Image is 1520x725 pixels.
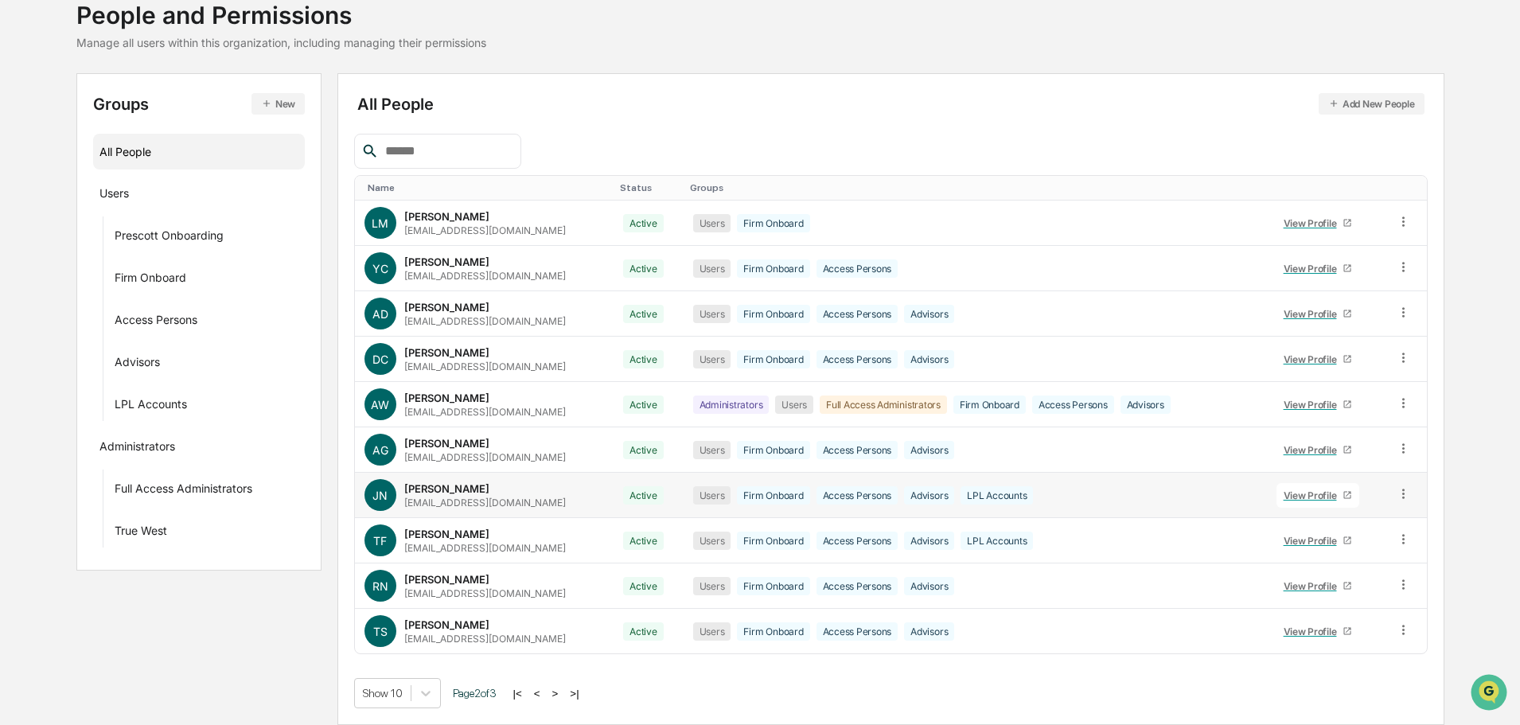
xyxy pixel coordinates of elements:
div: Access Persons [817,259,898,278]
div: Access Persons [817,486,898,505]
div: View Profile [1284,626,1343,637]
div: Start new chat [54,122,261,138]
div: [PERSON_NAME] [404,482,489,495]
div: Active [623,622,664,641]
div: Firm Onboard [737,259,809,278]
div: [PERSON_NAME] [404,301,489,314]
div: [PERSON_NAME] [404,255,489,268]
div: Manage all users within this organization, including managing their permissions [76,36,486,49]
div: View Profile [1284,489,1343,501]
div: Firm Onboard [737,622,809,641]
a: 🔎Data Lookup [10,224,107,253]
div: LPL Accounts [961,486,1033,505]
div: Active [623,532,664,550]
div: Users [693,350,731,368]
button: |< [509,687,527,700]
div: Access Persons [817,622,898,641]
div: Users [693,577,731,595]
div: Access Persons [817,305,898,323]
div: Active [623,259,664,278]
div: 🖐️ [16,202,29,215]
div: Administrators [693,396,770,414]
div: LPL Accounts [961,532,1033,550]
div: Firm Onboard [737,350,809,368]
div: Access Persons [817,577,898,595]
span: AG [372,443,388,457]
a: View Profile [1276,528,1359,553]
div: [PERSON_NAME] [404,437,489,450]
div: Access Persons [115,313,197,332]
div: Administrators [99,439,175,458]
div: Advisors [904,622,954,641]
div: View Profile [1284,399,1343,411]
div: Advisors [904,441,954,459]
div: Users [99,186,129,205]
div: View Profile [1284,535,1343,547]
a: View Profile [1276,483,1359,508]
iframe: Open customer support [1469,672,1512,715]
div: Users [693,441,731,459]
div: [EMAIL_ADDRESS][DOMAIN_NAME] [404,587,566,599]
div: Access Persons [817,532,898,550]
span: TS [373,625,388,638]
div: Access Persons [817,441,898,459]
div: Prescott Onboarding [115,228,224,248]
a: View Profile [1276,302,1359,326]
div: View Profile [1284,580,1343,592]
div: Firm Onboard [737,486,809,505]
div: View Profile [1284,308,1343,320]
div: All People [357,93,1425,115]
div: Users [693,486,731,505]
div: True West [115,524,167,543]
div: Toggle SortBy [368,182,608,193]
input: Clear [41,72,263,89]
span: JN [372,489,388,502]
div: Full Access Administrators [820,396,947,414]
a: View Profile [1276,574,1359,598]
div: [EMAIL_ADDRESS][DOMAIN_NAME] [404,451,566,463]
a: View Profile [1276,256,1359,281]
div: Active [623,577,664,595]
div: Firm Onboard [737,532,809,550]
span: Data Lookup [32,231,100,247]
div: [PERSON_NAME] [404,573,489,586]
div: 🗄️ [115,202,128,215]
span: AW [371,398,389,411]
button: New [251,93,305,115]
img: 1746055101610-c473b297-6a78-478c-a979-82029cc54cd1 [16,122,45,150]
span: Attestations [131,201,197,216]
span: YC [372,262,388,275]
div: Users [693,259,731,278]
div: Toggle SortBy [1273,182,1380,193]
div: Advisors [1121,396,1171,414]
div: Full Access Administrators [115,481,252,501]
div: [PERSON_NAME] [404,392,489,404]
div: [EMAIL_ADDRESS][DOMAIN_NAME] [404,224,566,236]
div: Toggle SortBy [690,182,1261,193]
span: DC [372,353,388,366]
div: [PERSON_NAME] [404,618,489,631]
div: Firm Onboard [115,271,186,290]
div: [EMAIL_ADDRESS][DOMAIN_NAME] [404,406,566,418]
div: 🔎 [16,232,29,245]
div: Toggle SortBy [1399,182,1420,193]
div: Advisors [115,355,160,374]
div: Access Persons [817,350,898,368]
div: Active [623,396,664,414]
div: [EMAIL_ADDRESS][DOMAIN_NAME] [404,361,566,372]
div: View Profile [1284,217,1343,229]
span: Page 2 of 3 [453,687,497,700]
div: Users [775,396,813,414]
button: > [548,687,563,700]
a: 🖐️Preclearance [10,194,109,223]
div: Users [693,214,731,232]
span: TF [373,534,387,548]
div: [EMAIL_ADDRESS][DOMAIN_NAME] [404,633,566,645]
a: View Profile [1276,619,1359,644]
div: Firm Onboard [953,396,1026,414]
div: Users [693,532,731,550]
div: Advisors [904,305,954,323]
div: Toggle SortBy [620,182,677,193]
